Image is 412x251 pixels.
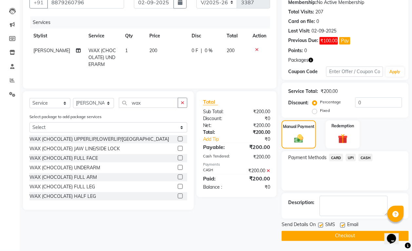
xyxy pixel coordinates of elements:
[288,57,309,64] span: Packages
[223,29,249,43] th: Total
[203,98,218,105] span: Total
[311,28,336,34] div: 02-09-2025
[325,221,335,230] span: SMS
[29,114,102,120] label: Select package to add package services
[203,162,270,167] div: Payments
[288,37,318,45] div: Previous Due:
[29,155,98,162] div: WAX (CHOCOLATE) FULL FACE
[198,143,237,151] div: Payable:
[249,29,270,43] th: Action
[33,48,70,53] span: [PERSON_NAME]
[283,124,315,130] label: Manual Payment
[237,122,275,129] div: ₹200.00
[198,122,237,129] div: Net:
[386,67,404,77] button: Apply
[192,47,198,54] span: 0 F
[288,28,310,34] div: Last Visit:
[84,29,121,43] th: Service
[198,184,237,191] div: Balance :
[119,98,178,108] input: Search or Scan
[198,175,237,182] div: Paid:
[205,47,213,54] span: 0 %
[201,47,202,54] span: |
[145,29,188,43] th: Price
[237,184,275,191] div: ₹0
[291,134,306,144] img: _cash.svg
[335,133,351,145] img: _gift.svg
[237,167,275,174] div: ₹200.00
[29,145,120,152] div: WAX (CHOCOLATE) JAW LINE/SIDE LOCK
[243,136,275,143] div: ₹0
[237,108,275,115] div: ₹200.00
[288,9,314,15] div: Total Visits:
[288,88,318,95] div: Service Total:
[237,154,275,160] div: ₹200.00
[198,108,237,115] div: Sub Total:
[198,167,237,174] div: CASH
[227,48,234,53] span: 200
[288,18,315,25] div: Card on file:
[288,154,327,161] span: Payment Methods
[88,48,116,67] span: WAX (CHOCOLATE) UNDERARM
[237,129,275,136] div: ₹200.00
[288,47,303,54] div: Points:
[346,154,356,161] span: UPI
[339,37,350,45] button: Pay
[198,129,237,136] div: Total:
[198,115,237,122] div: Discount:
[237,175,275,182] div: ₹200.00
[288,199,314,206] div: Description:
[29,29,84,43] th: Stylist
[320,99,341,105] label: Percentage
[125,48,128,53] span: 1
[282,231,409,241] button: Checkout
[29,164,100,171] div: WAX (CHOCOLATE) UNDERARM
[288,99,309,106] div: Discount:
[29,183,95,190] div: WAX (CHOCOLATE) FULL LEG
[29,136,169,143] div: WAX (CHOCOLATE) UPPERLIP/LOWERLIP/[GEOGRAPHIC_DATA]
[121,29,145,43] th: Qty
[331,123,354,129] label: Redemption
[347,221,358,230] span: Email
[30,16,275,29] div: Services
[315,9,323,15] div: 207
[359,154,373,161] span: CASH
[320,108,330,114] label: Fixed
[326,67,383,77] input: Enter Offer / Coupon Code
[304,47,307,54] div: 0
[329,154,343,161] span: CARD
[384,225,405,244] iframe: chat widget
[321,88,338,95] div: ₹200.00
[282,221,316,230] span: Send Details On
[237,143,275,151] div: ₹200.00
[316,18,319,25] div: 0
[149,48,157,53] span: 200
[320,37,338,45] span: ₹100.00
[29,193,96,200] div: WAX (CHOCOLATE) HALF LEG
[188,29,223,43] th: Disc
[198,154,237,160] div: Cash Tendered:
[198,136,243,143] a: Add Tip
[29,174,97,181] div: WAX (CHOCOLATE) FULL ARM
[288,68,326,75] div: Coupon Code
[237,115,275,122] div: ₹0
